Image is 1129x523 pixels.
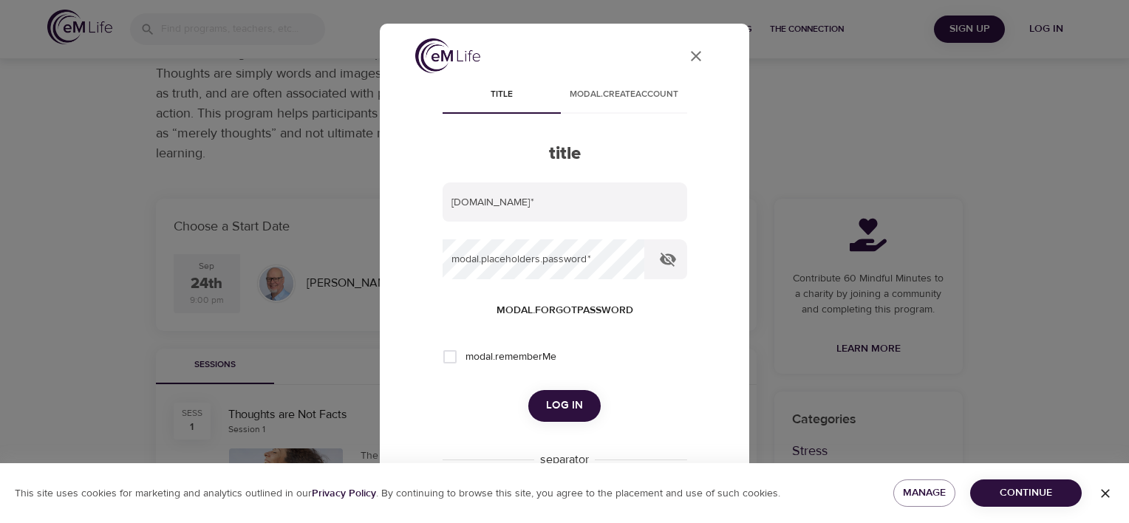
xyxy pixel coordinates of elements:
[570,87,678,103] span: modal.createAccount
[678,38,714,74] button: close
[443,78,687,114] div: disabled tabs example
[982,484,1070,502] span: Continue
[534,451,595,468] div: separator
[415,38,480,73] img: logo
[546,396,583,415] span: Log in
[465,349,556,365] span: modal.rememberMe
[905,484,943,502] span: Manage
[497,301,633,320] span: modal.forgotPassword
[443,143,687,165] h2: title
[528,390,601,421] button: Log in
[491,297,639,324] button: modal.forgotPassword
[451,87,552,103] span: title
[312,487,376,500] b: Privacy Policy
